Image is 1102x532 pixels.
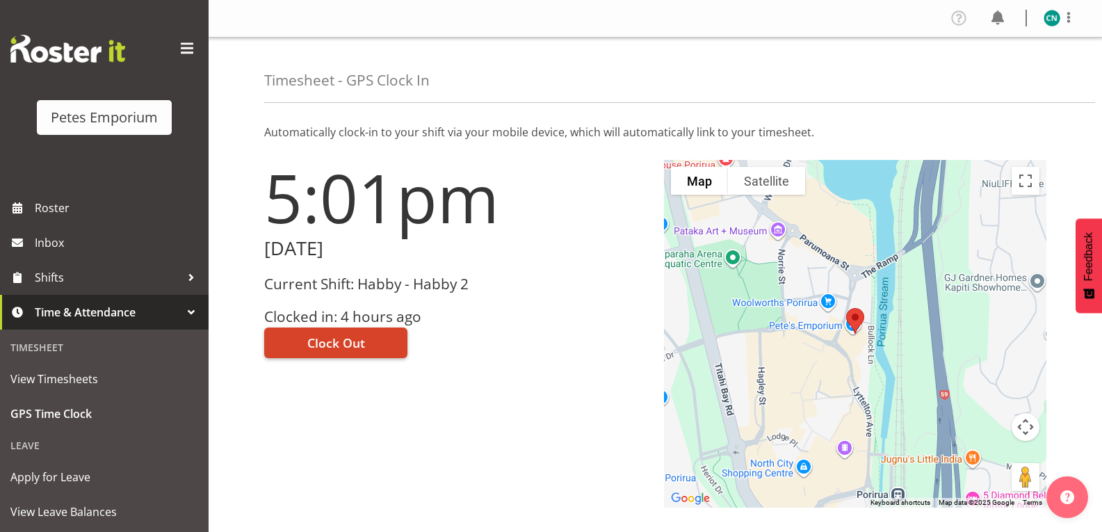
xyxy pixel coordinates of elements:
button: Clock Out [264,328,407,358]
button: Show street map [671,167,728,195]
span: Shifts [35,267,181,288]
span: View Leave Balances [10,501,198,522]
p: Automatically clock-in to your shift via your mobile device, which will automatically link to you... [264,124,1046,140]
button: Show satellite imagery [728,167,805,195]
div: Leave [3,431,205,460]
h4: Timesheet - GPS Clock In [264,72,430,88]
a: Terms (opens in new tab) [1023,499,1042,506]
button: Keyboard shortcuts [870,498,930,508]
a: GPS Time Clock [3,396,205,431]
img: Google [667,490,713,508]
span: Map data ©2025 Google [939,499,1014,506]
span: Feedback [1083,232,1095,281]
img: Rosterit website logo [10,35,125,63]
img: help-xxl-2.png [1060,490,1074,504]
a: View Leave Balances [3,494,205,529]
button: Toggle fullscreen view [1012,167,1039,195]
button: Drag Pegman onto the map to open Street View [1012,463,1039,491]
div: Petes Emporium [51,107,158,128]
h3: Clocked in: 4 hours ago [264,309,647,325]
div: Timesheet [3,333,205,362]
span: Clock Out [307,334,365,352]
span: Apply for Leave [10,467,198,487]
span: GPS Time Clock [10,403,198,424]
span: View Timesheets [10,369,198,389]
button: Map camera controls [1012,413,1039,441]
span: Inbox [35,232,202,253]
img: christine-neville11214.jpg [1044,10,1060,26]
h3: Current Shift: Habby - Habby 2 [264,276,647,292]
a: Apply for Leave [3,460,205,494]
span: Roster [35,198,202,218]
h1: 5:01pm [264,160,647,235]
button: Feedback - Show survey [1076,218,1102,313]
h2: [DATE] [264,238,647,259]
span: Time & Attendance [35,302,181,323]
a: Open this area in Google Maps (opens a new window) [667,490,713,508]
a: View Timesheets [3,362,205,396]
